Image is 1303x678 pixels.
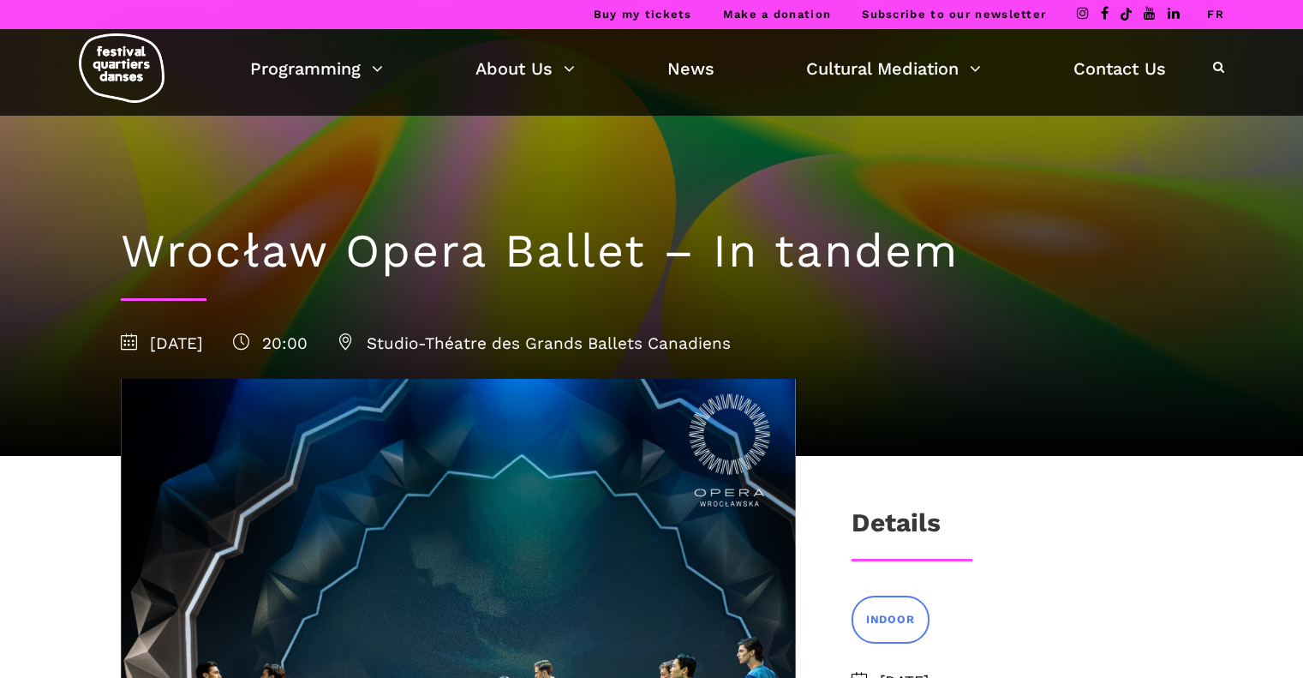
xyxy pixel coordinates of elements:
[806,54,981,83] a: Cultural Mediation
[79,33,164,103] img: logo-fqd-med
[121,224,1183,279] h1: Wrocław Opera Ballet – In tandem
[866,611,915,629] span: INDOOR
[862,8,1046,21] a: Subscribe to our newsletter
[594,8,692,21] a: Buy my tickets
[723,8,832,21] a: Make a donation
[475,54,575,83] a: About Us
[338,333,731,353] span: Studio-Théatre des Grands Ballets Canadiens
[121,333,203,353] span: [DATE]
[852,596,929,643] a: INDOOR
[667,54,714,83] a: News
[1207,8,1224,21] a: FR
[1073,54,1166,83] a: Contact Us
[233,333,308,353] span: 20:00
[852,507,941,550] h3: Details
[250,54,383,83] a: Programming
